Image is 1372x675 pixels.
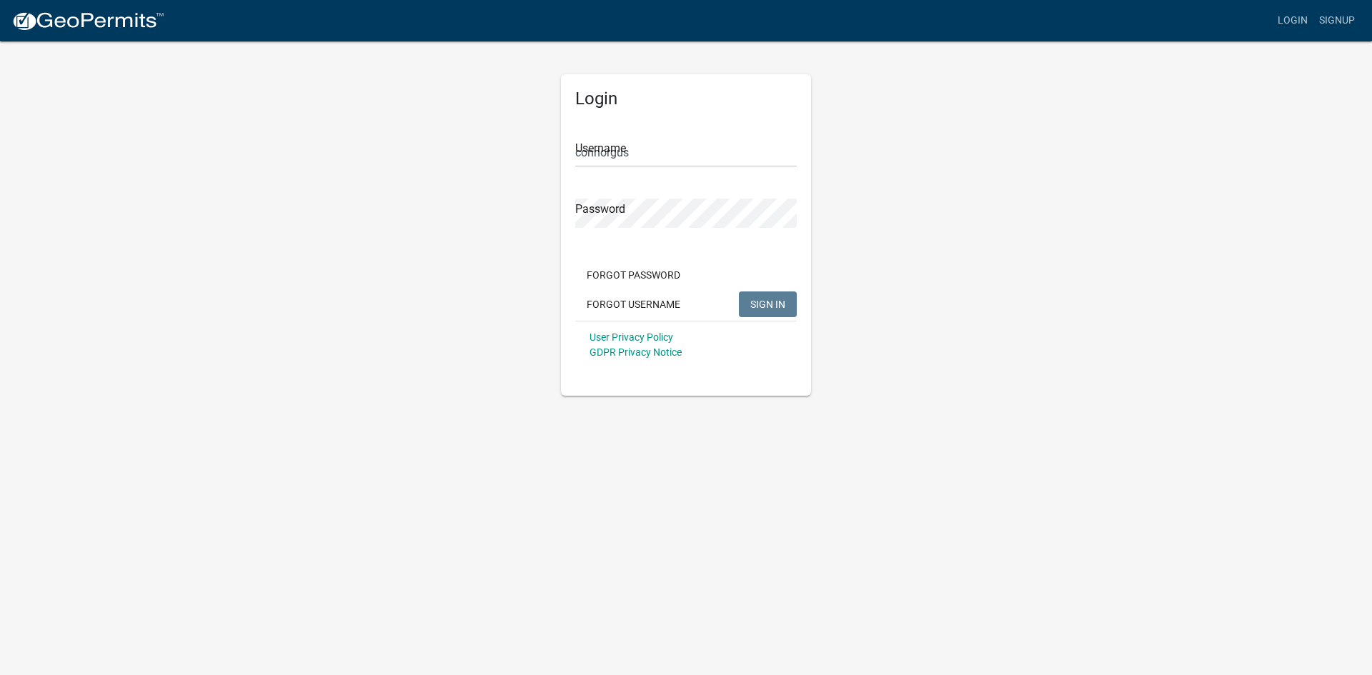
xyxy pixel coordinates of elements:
button: SIGN IN [739,291,797,317]
button: Forgot Username [575,291,692,317]
a: User Privacy Policy [590,331,673,343]
a: Login [1272,7,1313,34]
a: Signup [1313,7,1361,34]
a: GDPR Privacy Notice [590,346,682,358]
h5: Login [575,89,797,109]
span: SIGN IN [750,298,785,309]
button: Forgot Password [575,262,692,288]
